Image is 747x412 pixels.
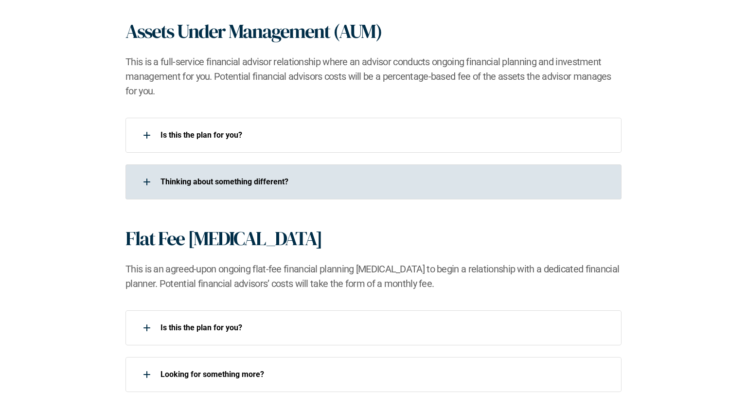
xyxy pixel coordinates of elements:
h1: Assets Under Management (AUM) [125,19,382,43]
h1: Flat Fee [MEDICAL_DATA] [125,227,322,250]
p: ​Thinking about something different?​ [160,177,609,186]
p: Looking for something more?​ [160,370,609,379]
h2: This is an agreed-upon ongoing flat-fee financial planning [MEDICAL_DATA] to begin a relationship... [125,262,622,291]
p: Is this the plan for you?​ [160,130,609,140]
h2: This is a full-service financial advisor relationship where an advisor conducts ongoing financial... [125,54,622,98]
p: Is this the plan for you?​ [160,323,609,332]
